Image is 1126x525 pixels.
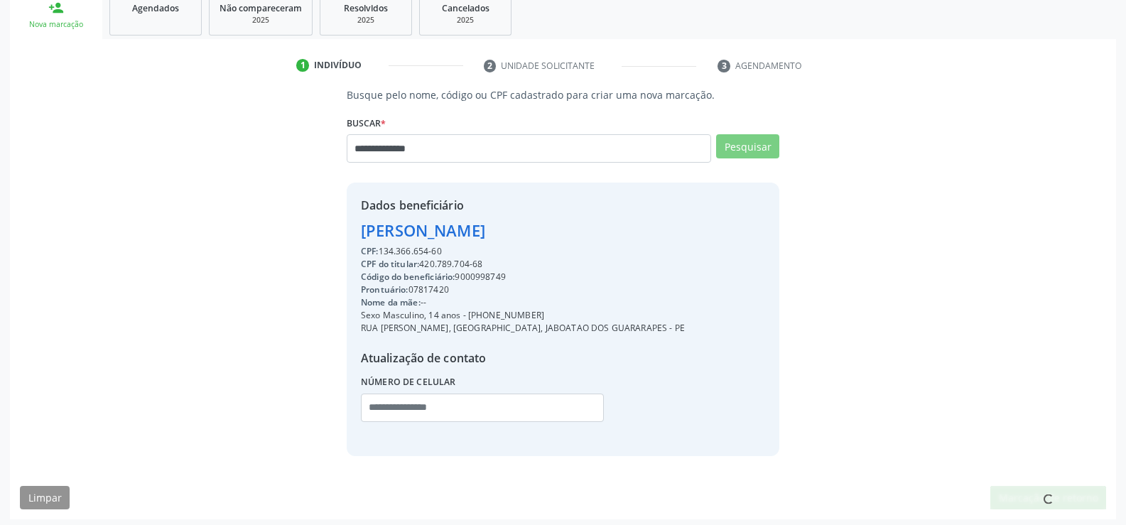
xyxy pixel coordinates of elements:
[361,283,685,296] div: 07817420
[716,134,779,158] button: Pesquisar
[361,197,685,214] div: Dados beneficiário
[344,2,388,14] span: Resolvidos
[314,59,362,72] div: Indivíduo
[361,322,685,335] div: RUA [PERSON_NAME], [GEOGRAPHIC_DATA], JABOATAO DOS GUARARAPES - PE
[132,2,179,14] span: Agendados
[361,283,408,296] span: Prontuário:
[330,15,401,26] div: 2025
[296,59,309,72] div: 1
[361,258,419,270] span: CPF do titular:
[361,245,685,258] div: 134.366.654-60
[361,372,456,394] label: Número de celular
[442,2,489,14] span: Cancelados
[220,2,302,14] span: Não compareceram
[361,271,685,283] div: 9000998749
[361,350,685,367] div: Atualização de contato
[361,258,685,271] div: 420.789.704-68
[361,309,685,322] div: Sexo Masculino, 14 anos - [PHONE_NUMBER]
[361,245,379,257] span: CPF:
[347,87,779,102] p: Busque pelo nome, código ou CPF cadastrado para criar uma nova marcação.
[20,19,92,30] div: Nova marcação
[361,219,685,242] div: [PERSON_NAME]
[361,296,685,309] div: --
[20,486,70,510] button: Limpar
[220,15,302,26] div: 2025
[361,271,455,283] span: Código do beneficiário:
[361,296,421,308] span: Nome da mãe:
[430,15,501,26] div: 2025
[347,112,386,134] label: Buscar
